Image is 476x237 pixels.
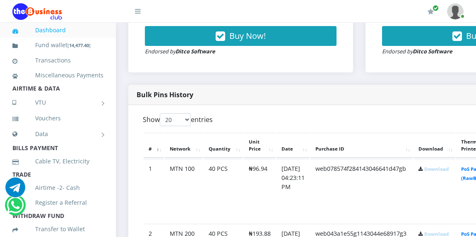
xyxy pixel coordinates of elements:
[12,109,103,128] a: Vouchers
[424,166,449,172] a: Download
[229,30,266,41] span: Buy Now!
[67,42,91,48] small: [ ]
[424,231,449,237] a: Download
[12,36,103,55] a: Fund wallet[14,477.40]
[12,66,103,85] a: Miscellaneous Payments
[447,3,464,19] img: User
[160,113,191,126] select: Showentries
[12,124,103,144] a: Data
[143,113,213,126] label: Show entries
[204,159,243,223] td: 40 PCS
[428,8,434,15] i: Renew/Upgrade Subscription
[69,42,89,48] b: 14,477.40
[165,159,203,223] td: MTN 100
[165,133,203,158] th: Network: activate to sort column ascending
[244,133,276,158] th: Unit Price: activate to sort column ascending
[144,133,164,158] th: #: activate to sort column descending
[413,133,455,158] th: Download: activate to sort column ascending
[12,92,103,113] a: VTU
[12,152,103,171] a: Cable TV, Electricity
[12,3,62,20] img: Logo
[310,133,413,158] th: Purchase ID: activate to sort column ascending
[137,90,193,99] strong: Bulk Pins History
[12,21,103,40] a: Dashboard
[244,159,276,223] td: ₦96.94
[204,133,243,158] th: Quantity: activate to sort column ascending
[5,184,25,197] a: Chat for support
[12,51,103,70] a: Transactions
[310,159,413,223] td: web078574f284143046641d47gb
[433,5,439,11] span: Renew/Upgrade Subscription
[175,48,215,55] strong: Ditco Software
[144,159,164,223] td: 1
[12,193,103,212] a: Register a Referral
[7,201,24,215] a: Chat for support
[276,159,310,223] td: [DATE] 04:23:11 PM
[12,178,103,197] a: Airtime -2- Cash
[145,26,337,46] button: Buy Now!
[276,133,310,158] th: Date: activate to sort column ascending
[413,48,452,55] strong: Ditco Software
[382,48,452,55] small: Endorsed by
[145,48,215,55] small: Endorsed by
